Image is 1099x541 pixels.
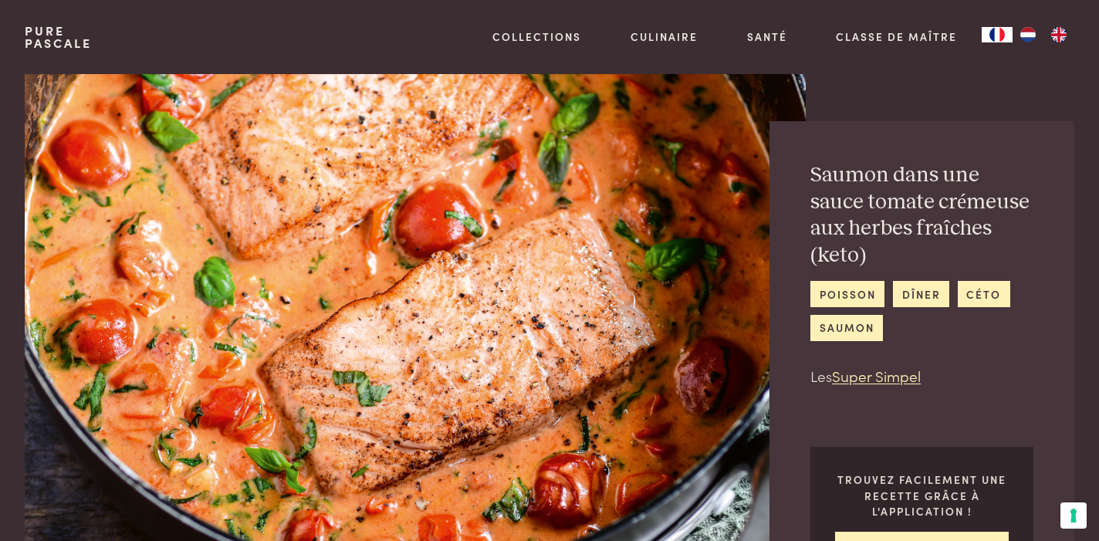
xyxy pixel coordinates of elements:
[1043,27,1074,42] a: EN
[1013,27,1074,42] ul: Language list
[1060,502,1087,529] button: Vos préférences en matière de consentement pour les technologies de suivi
[982,27,1074,42] aside: Language selected: Français
[492,29,581,45] a: Collections
[810,281,884,306] a: poisson
[958,281,1010,306] a: céto
[810,365,1033,387] p: Les
[631,29,698,45] a: Culinaire
[810,162,1033,269] h2: Saumon dans une sauce tomate crémeuse aux herbes fraîches (keto)
[25,25,92,49] a: PurePascale
[747,29,787,45] a: Santé
[832,365,921,386] a: Super Simpel
[810,315,883,340] a: saumon
[836,29,957,45] a: Classe de maître
[835,472,1009,519] p: Trouvez facilement une recette grâce à l'application !
[893,281,949,306] a: dîner
[982,27,1013,42] div: Language
[982,27,1013,42] a: FR
[1013,27,1043,42] a: NL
